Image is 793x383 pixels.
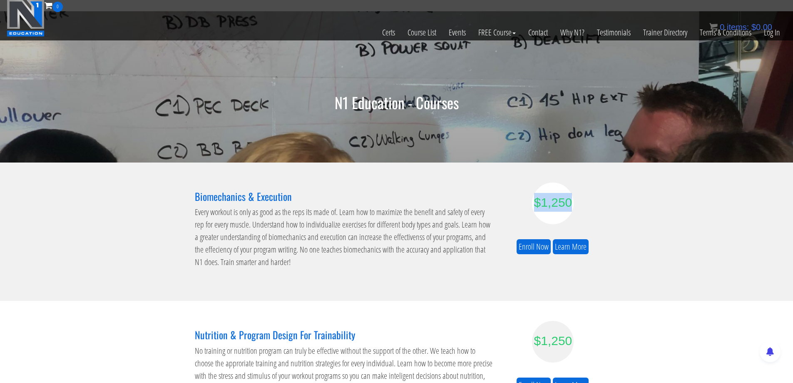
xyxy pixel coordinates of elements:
[195,329,495,340] h3: Nutrition & Program Design For Trainability
[442,12,472,53] a: Events
[534,331,572,350] div: $1,250
[694,12,758,53] a: Terms & Conditions
[534,193,572,212] div: $1,250
[522,12,554,53] a: Contact
[472,12,522,53] a: FREE Course
[758,12,786,53] a: Log In
[637,12,694,53] a: Trainer Directory
[376,12,401,53] a: Certs
[554,12,591,53] a: Why N1?
[517,239,551,255] a: Enroll Now
[720,23,724,32] span: 0
[751,23,772,32] bdi: 0.00
[727,23,749,32] span: items:
[401,12,442,53] a: Course List
[709,23,718,31] img: icon11.png
[195,206,495,268] p: Every workout is only as good as the reps its made of. Learn how to maximize the benefit and safe...
[52,2,63,12] span: 0
[591,12,637,53] a: Testimonials
[553,239,589,255] a: Learn More
[709,23,772,32] a: 0 items: $0.00
[751,23,756,32] span: $
[195,191,495,202] h3: Biomechanics & Execution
